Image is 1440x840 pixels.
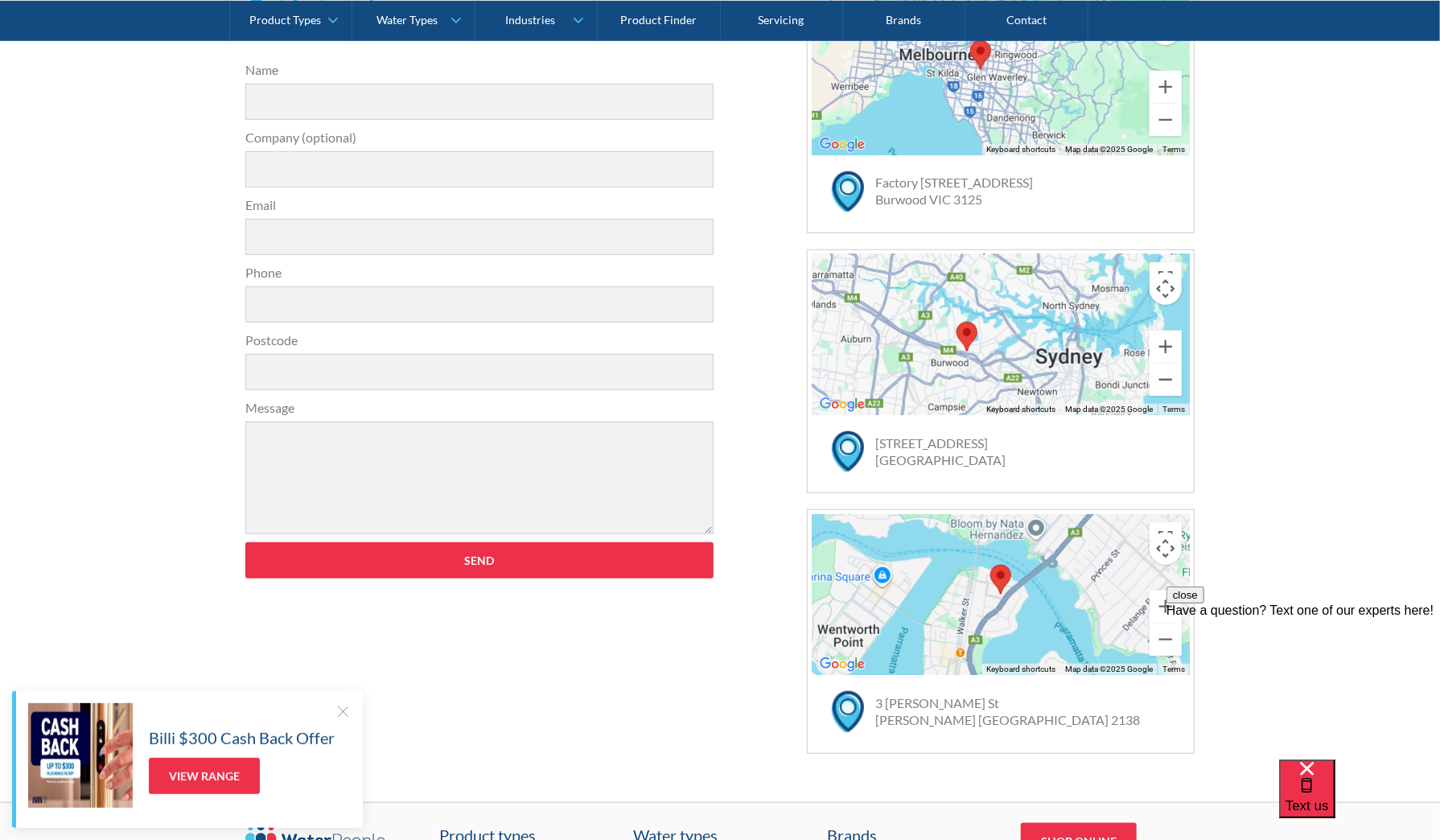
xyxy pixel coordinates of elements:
[964,34,998,76] div: Map pin
[950,315,984,358] div: Map pin
[245,60,714,80] label: Name
[245,398,714,418] label: Message
[1150,624,1182,656] button: Zoom out
[1065,145,1153,154] span: Map data ©2025 Google
[245,128,714,147] label: Company (optional)
[1150,522,1182,554] button: Toggle fullscreen view
[1065,405,1153,414] span: Map data ©2025 Google
[1150,273,1182,305] button: Map camera controls
[1279,760,1440,840] iframe: podium webchat widget bubble
[816,394,869,415] a: Open this area in Google Maps (opens a new window)
[1065,665,1153,673] span: Map data ©2025 Google
[149,726,335,750] h5: Billi $300 Cash Back Offer
[245,263,714,282] label: Phone
[149,758,260,794] a: View Range
[986,404,1055,415] button: Keyboard shortcuts
[832,431,864,472] img: map marker icon
[237,60,722,595] form: Contact Form
[1162,405,1185,414] a: Terms (opens in new tab)
[876,695,1141,727] a: 3 [PERSON_NAME] St[PERSON_NAME] [GEOGRAPHIC_DATA] 2138
[986,664,1055,675] button: Keyboard shortcuts
[1162,665,1185,673] a: Terms (opens in new tab)
[986,144,1055,155] button: Keyboard shortcuts
[505,13,555,27] div: Industries
[1150,364,1182,396] button: Zoom out
[816,654,869,675] a: Open this area in Google Maps (opens a new window)
[249,13,321,27] div: Product Types
[832,691,864,732] img: map marker icon
[876,435,1006,467] a: [STREET_ADDRESS][GEOGRAPHIC_DATA]
[1162,145,1185,154] a: Terms (opens in new tab)
[876,175,1034,207] a: Factory [STREET_ADDRESS]Burwood VIC 3125
[245,196,714,215] label: Email
[245,331,714,350] label: Postcode
[1150,591,1182,623] button: Zoom in
[816,394,869,415] img: Google
[1150,331,1182,363] button: Zoom in
[28,703,133,808] img: Billi $300 Cash Back Offer
[816,654,869,675] img: Google
[245,542,714,579] input: Send
[1150,262,1182,294] button: Toggle fullscreen view
[1150,71,1182,103] button: Zoom in
[1150,533,1182,565] button: Map camera controls
[1166,587,1440,780] iframe: podium webchat widget prompt
[832,171,864,212] img: map marker icon
[816,134,869,155] img: Google
[1150,104,1182,136] button: Zoom out
[816,134,869,155] a: Open this area in Google Maps (opens a new window)
[984,558,1018,601] div: Map pin
[377,13,438,27] div: Water Types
